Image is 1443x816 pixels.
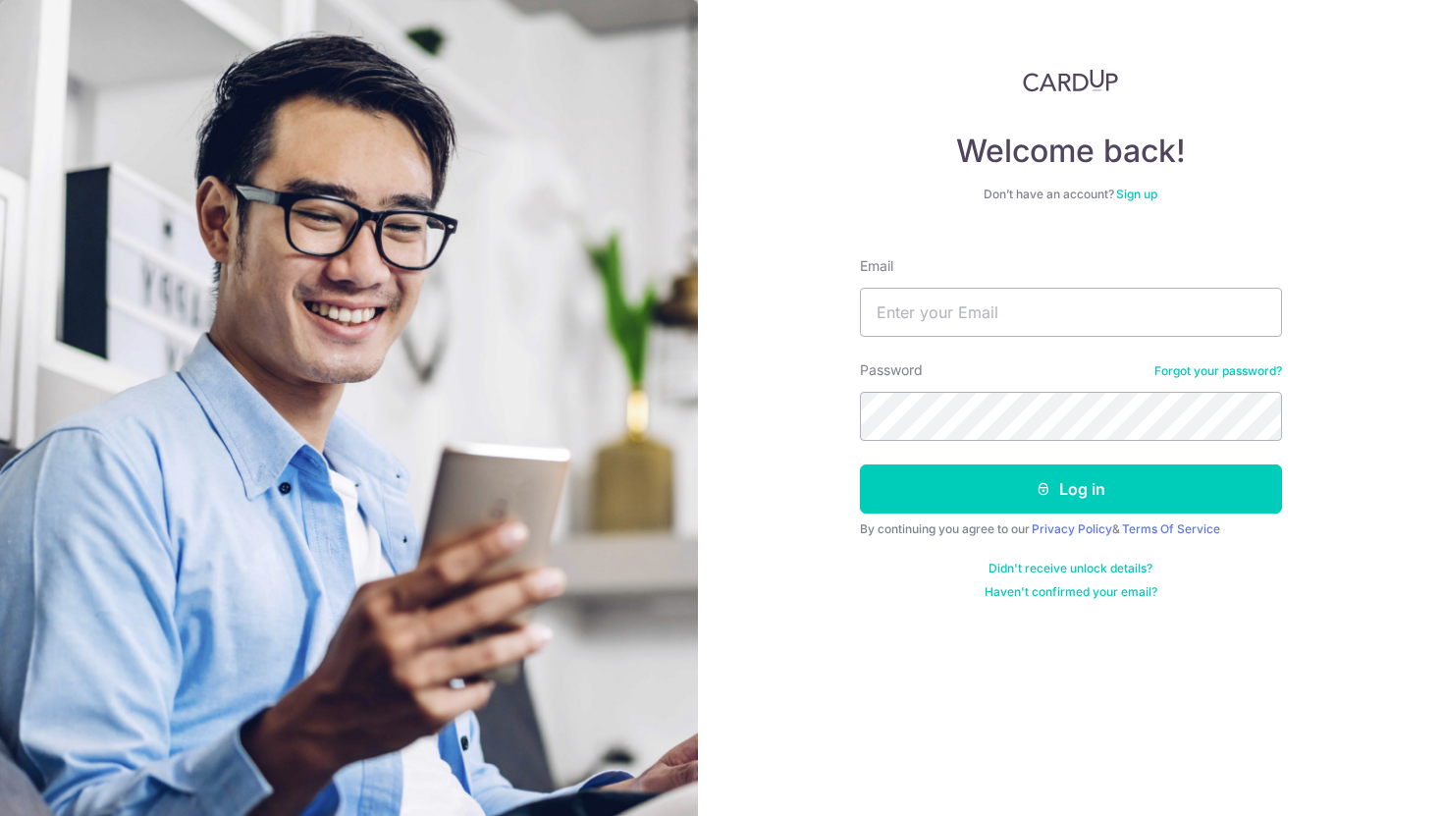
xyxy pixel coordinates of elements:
[1116,187,1157,201] a: Sign up
[1032,521,1112,536] a: Privacy Policy
[1154,363,1282,379] a: Forgot your password?
[1122,521,1220,536] a: Terms Of Service
[860,256,893,276] label: Email
[860,288,1282,337] input: Enter your Email
[985,584,1157,600] a: Haven't confirmed your email?
[860,187,1282,202] div: Don’t have an account?
[860,360,923,380] label: Password
[1023,69,1119,92] img: CardUp Logo
[860,132,1282,171] h4: Welcome back!
[860,521,1282,537] div: By continuing you agree to our &
[860,464,1282,514] button: Log in
[989,561,1152,576] a: Didn't receive unlock details?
